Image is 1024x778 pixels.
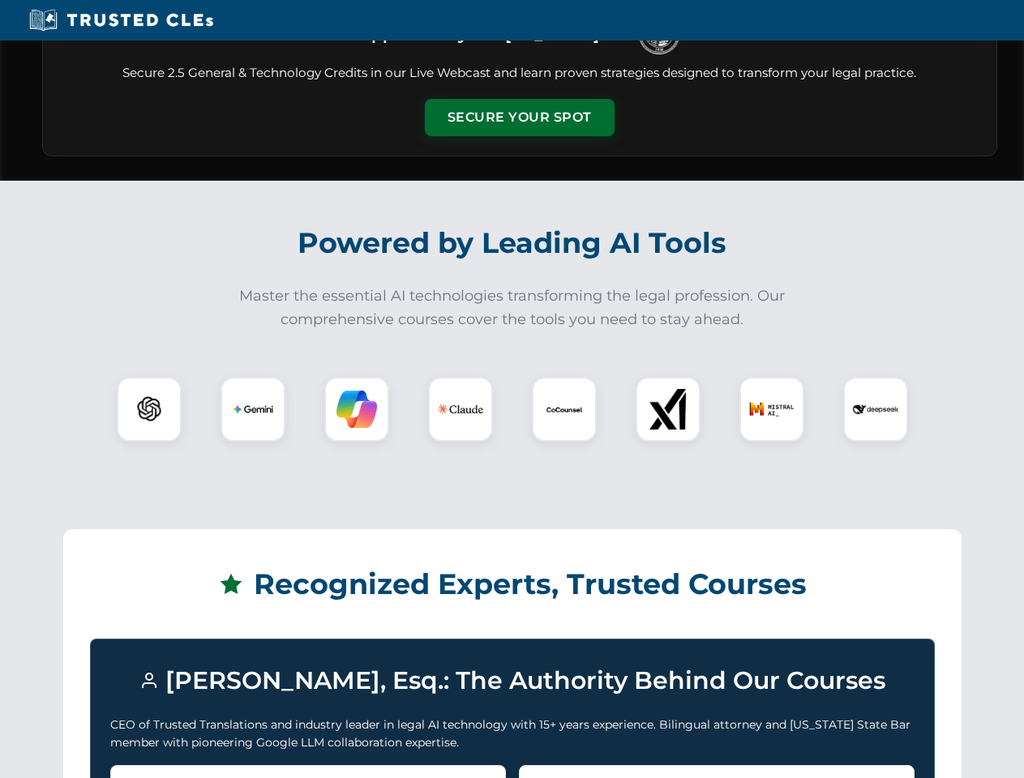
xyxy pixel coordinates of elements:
[90,556,935,613] h2: Recognized Experts, Trusted Courses
[428,377,493,442] div: Claude
[117,377,182,442] div: ChatGPT
[233,389,273,430] img: Gemini Logo
[110,716,915,752] p: CEO of Trusted Translations and industry leader in legal AI technology with 15+ years experience....
[438,387,483,432] img: Claude Logo
[843,377,908,442] div: DeepSeek
[853,387,898,432] img: DeepSeek Logo
[324,377,389,442] div: Copilot
[62,64,977,83] p: Secure 2.5 General & Technology Credits in our Live Webcast and learn proven strategies designed ...
[24,8,218,32] img: Trusted CLEs
[636,377,701,442] div: xAI
[229,284,796,331] p: Master the essential AI technologies transforming the legal profession. Our comprehensive courses...
[336,389,377,430] img: Copilot Logo
[110,659,915,703] h3: [PERSON_NAME], Esq.: The Authority Behind Our Courses
[648,389,688,430] img: xAI Logo
[126,386,173,433] img: ChatGPT Logo
[532,377,597,442] div: CoCounsel
[739,377,804,442] div: Mistral AI
[63,215,962,271] h2: Powered by Leading AI Tools
[544,389,585,430] img: CoCounsel Logo
[221,377,285,442] div: Gemini
[425,99,615,136] button: Secure Your Spot
[749,387,795,432] img: Mistral AI Logo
